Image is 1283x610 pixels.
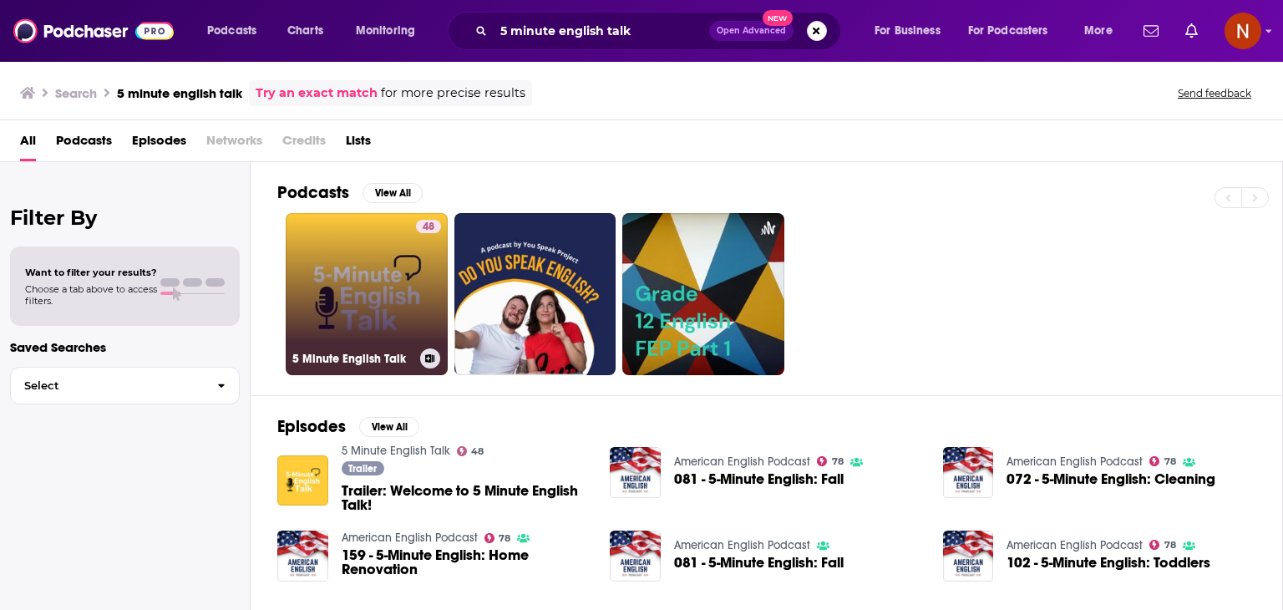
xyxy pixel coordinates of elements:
[1007,455,1143,469] a: American English Podcast
[1225,13,1261,49] span: Logged in as AdelNBM
[342,548,591,577] a: 159 - 5-Minute English: Home Renovation
[494,18,709,44] input: Search podcasts, credits, & more...
[342,444,450,458] a: 5 Minute English Talk
[277,182,423,203] a: PodcastsView All
[25,267,157,278] span: Want to filter your results?
[132,127,186,161] a: Episodes
[287,19,323,43] span: Charts
[674,472,844,486] a: 081 - 5-Minute English: Fall
[20,127,36,161] a: All
[968,19,1048,43] span: For Podcasters
[863,18,961,44] button: open menu
[346,127,371,161] a: Lists
[256,84,378,103] a: Try an exact match
[277,531,328,582] img: 159 - 5-Minute English: Home Renovation
[674,538,810,552] a: American English Podcast
[943,531,994,582] img: 102 - 5-Minute English: Toddlers
[356,19,415,43] span: Monitoring
[957,18,1073,44] button: open menu
[1164,541,1176,549] span: 78
[11,380,204,391] span: Select
[282,127,326,161] span: Credits
[277,416,346,437] h2: Episodes
[359,417,419,437] button: View All
[717,27,786,35] span: Open Advanced
[206,127,262,161] span: Networks
[344,18,437,44] button: open menu
[1225,13,1261,49] button: Show profile menu
[1073,18,1133,44] button: open menu
[464,12,857,50] div: Search podcasts, credits, & more...
[1149,456,1176,466] a: 78
[674,556,844,570] a: 081 - 5-Minute English: Fall
[10,367,240,404] button: Select
[875,19,941,43] span: For Business
[1225,13,1261,49] img: User Profile
[763,10,793,26] span: New
[276,18,333,44] a: Charts
[381,84,525,103] span: for more precise results
[610,531,661,582] img: 081 - 5-Minute English: Fall
[117,85,242,101] h3: 5 minute english talk
[348,464,377,474] span: Trailer
[1173,86,1256,100] button: Send feedback
[207,19,256,43] span: Podcasts
[674,455,810,469] a: American English Podcast
[709,21,794,41] button: Open AdvancedNew
[943,447,994,498] img: 072 - 5-Minute English: Cleaning
[363,183,423,203] button: View All
[423,219,434,236] span: 48
[416,220,441,233] a: 48
[1007,556,1210,570] a: 102 - 5-Minute English: Toddlers
[1179,17,1204,45] a: Show notifications dropdown
[1164,458,1176,465] span: 78
[610,447,661,498] img: 081 - 5-Minute English: Fall
[25,283,157,307] span: Choose a tab above to access filters.
[195,18,278,44] button: open menu
[10,339,240,355] p: Saved Searches
[277,182,349,203] h2: Podcasts
[832,458,844,465] span: 78
[277,455,328,506] img: Trailer: Welcome to 5 Minute English Talk!
[342,531,478,545] a: American English Podcast
[471,448,484,455] span: 48
[1084,19,1113,43] span: More
[499,535,510,542] span: 78
[277,416,419,437] a: EpisodesView All
[55,85,97,101] h3: Search
[10,206,240,230] h2: Filter By
[484,533,511,543] a: 78
[1149,540,1176,550] a: 78
[342,484,591,512] a: Trailer: Welcome to 5 Minute English Talk!
[13,15,174,47] img: Podchaser - Follow, Share and Rate Podcasts
[1007,538,1143,552] a: American English Podcast
[286,213,448,375] a: 485 Minute English Talk
[817,456,844,466] a: 78
[1007,472,1215,486] a: 072 - 5-Minute English: Cleaning
[457,446,484,456] a: 48
[1137,17,1165,45] a: Show notifications dropdown
[56,127,112,161] a: Podcasts
[292,352,413,366] h3: 5 Minute English Talk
